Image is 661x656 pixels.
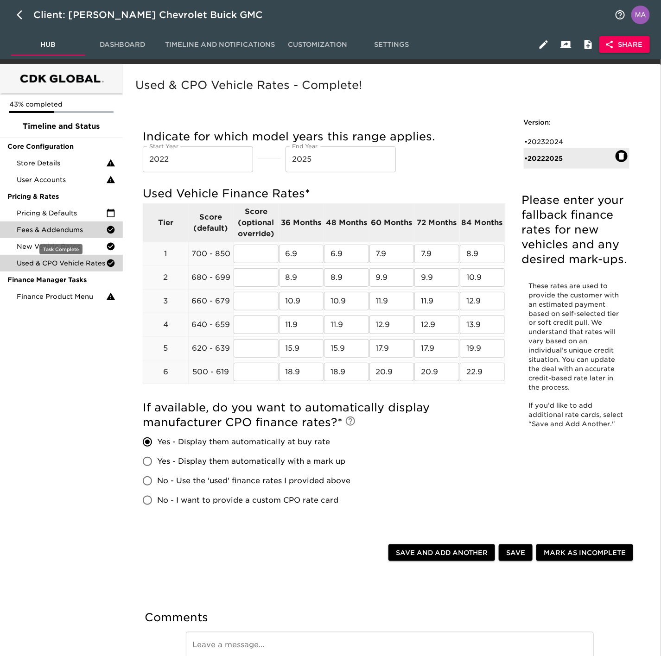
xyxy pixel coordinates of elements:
p: 48 Months [324,217,369,228]
p: 6 [143,366,188,378]
span: These rates are used to provide the customer with an estimated payment based on self-selected tie... [529,282,621,391]
p: 5 [143,343,188,354]
span: Timeline and Status [7,121,115,132]
h6: Version: [524,118,630,128]
p: Score (optional override) [234,206,279,240]
span: User Accounts [17,175,106,184]
span: Pricing & Rates [7,192,115,201]
h5: Indicate for which model years this range applies. [143,129,505,144]
div: Client: [PERSON_NAME] Chevrolet Buick GMC [33,7,276,22]
span: Core Configuration [7,142,115,151]
h5: Used & CPO Vehicle Rates - Complete! [135,78,644,93]
div: •20222025 [524,148,630,169]
span: Yes - Display them automatically with a mark up [157,456,345,467]
div: • 20232024 [525,137,616,146]
button: Edit Hub [533,33,555,56]
p: 43% completed [9,100,114,109]
span: Store Details [17,158,106,168]
div: •20232024 [524,135,630,148]
p: Tier [143,217,188,228]
p: 4 [143,319,188,330]
button: Share [599,36,650,53]
p: 60 Months [369,217,414,228]
p: 84 Months [460,217,505,228]
span: New Vehicle Rates [17,242,106,251]
p: 72 Months [414,217,459,228]
span: Hub [17,39,80,50]
span: Customization [286,39,349,50]
span: Fees & Addendums [17,225,106,234]
span: No - I want to provide a custom CPO rate card [157,495,338,506]
p: 660 - 679 [189,296,234,307]
span: Mark as Incomplete [544,547,626,559]
p: 640 - 659 [189,319,234,330]
p: 2 [143,272,188,283]
p: 1 [143,248,188,259]
p: 680 - 699 [189,272,234,283]
button: Save [499,544,533,561]
div: • 20222025 [525,154,616,163]
span: Used & CPO Vehicle Rates [17,259,106,268]
button: notifications [609,4,631,26]
button: Mark as Incomplete [536,544,633,561]
span: Save [506,547,525,559]
button: Delete: 20222025 [616,150,628,162]
h5: Please enter your fallback finance rates for new vehicles and any desired mark-ups. [522,193,632,267]
p: 700 - 850 [189,248,234,259]
span: Save and Add Another [396,547,488,559]
span: Yes - Display them automatically at buy rate [157,436,330,448]
span: Share [607,39,642,50]
span: No - Use the 'used' finance rates I provided above [157,475,350,486]
span: Dashboard [91,39,154,50]
p: 3 [143,296,188,307]
p: 620 - 639 [189,343,234,354]
h5: Used Vehicle Finance Rates [143,186,505,201]
span: Timeline and Notifications [165,39,275,50]
h5: If available, do you want to automatically display manufacturer CPO finance rates? [143,400,505,430]
span: Pricing & Defaults [17,208,106,218]
span: If you’d like to add additional rate cards, select “Save and Add Another." [529,402,625,428]
span: Finance Product Menu [17,292,106,301]
img: Profile [631,6,650,24]
button: Save and Add Another [388,544,495,561]
p: Score (default) [189,212,234,234]
span: Finance Manager Tasks [7,275,115,284]
h5: Comments [145,610,635,625]
p: 500 - 619 [189,366,234,378]
span: Settings [360,39,423,50]
p: 36 Months [279,217,324,228]
button: Client View [555,33,577,56]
